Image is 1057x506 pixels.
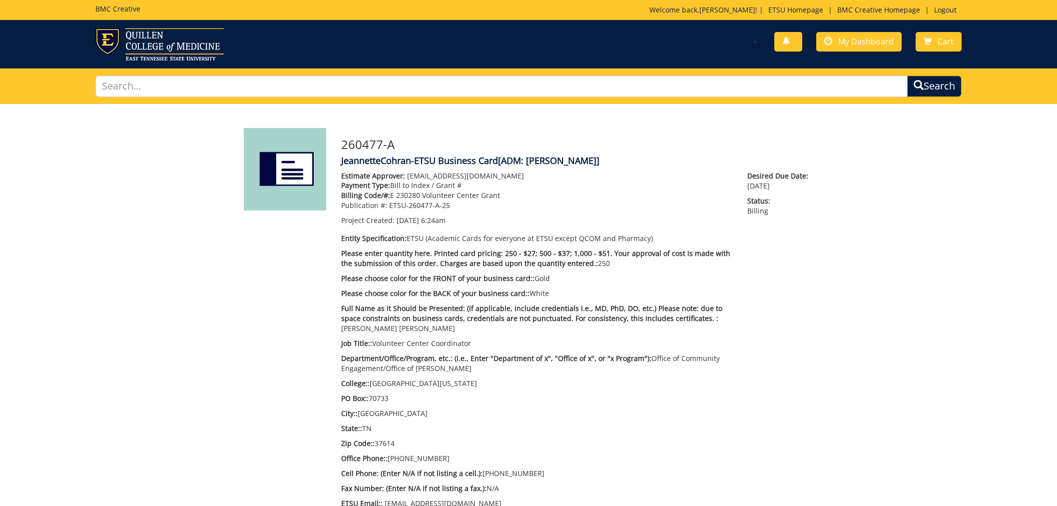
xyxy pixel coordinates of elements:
a: BMC Creative Homepage [832,5,925,14]
a: My Dashboard [816,32,902,51]
span: Please enter quantity here. Printed card pricing: 250 - $27; 500 - $37; 1,000 - $51. Your approva... [341,248,730,268]
span: Please choose color for the BACK of your business card:: [341,288,529,298]
img: Product featured image [244,128,326,210]
p: [GEOGRAPHIC_DATA] [341,408,732,418]
p: Gold [341,273,732,283]
span: [DATE] 6:24am [397,215,446,225]
span: Zip Code:: [341,438,375,448]
a: [PERSON_NAME] [699,5,755,14]
span: Estimate Approver: [341,171,405,180]
span: [ADM: [PERSON_NAME]] [498,154,599,166]
span: Desired Due Date: [747,171,813,181]
p: [EMAIL_ADDRESS][DOMAIN_NAME] [341,171,732,181]
span: Publication #: [341,200,387,210]
p: E 230280 Volunteer Center Grant [341,190,732,200]
span: Cart [938,36,954,47]
button: Search [907,75,962,97]
p: [PHONE_NUMBER] [341,468,732,478]
h4: JeannetteCohran-ETSU Business Card [341,156,813,166]
span: College:: [341,378,370,388]
img: ETSU logo [95,28,224,60]
p: White [341,288,732,298]
span: City:: [341,408,358,418]
input: Search... [95,75,907,97]
span: Cell Phone: (Enter N/A if not listing a cell.): [341,468,483,478]
p: ETSU (Academic Cards for everyone at ETSU except QCOM and Pharmacy) [341,233,732,243]
h3: 260477-A [341,138,813,151]
a: Cart [916,32,962,51]
p: 250 [341,248,732,268]
span: Project Created: [341,215,395,225]
span: Payment Type: [341,180,390,190]
span: Billing Code/#: [341,190,390,200]
p: Office of Community Engagement/Office of [PERSON_NAME] [341,353,732,373]
span: My Dashboard [838,36,894,47]
span: Please choose color for the FRONT of your business card:: [341,273,534,283]
span: Entity Specification: [341,233,407,243]
span: Full Name as it Should be Presented: (if applicable, include credentials i.e., MD, PhD, DO, etc.)... [341,303,722,323]
p: Bill to Index / Grant # [341,180,732,190]
p: 70733 [341,393,732,403]
span: ETSU-260477-A-25 [389,200,450,210]
p: [DATE] [747,171,813,191]
a: Logout [929,5,962,14]
a: ETSU Homepage [763,5,828,14]
h5: BMC Creative [95,5,140,12]
span: Office Phone:: [341,453,388,463]
p: Welcome back, ! | | | [649,5,962,15]
span: Status: [747,196,813,206]
span: Job Title:: [341,338,372,348]
p: Volunteer Center Coordinator [341,338,732,348]
span: Fax Number: (Enter N/A if not listing a fax.): [341,483,487,493]
span: Department/Office/Program, etc.: (i.e., Enter "Department of x", "Office of x", or "x Program"): [341,353,651,363]
span: State:: [341,423,362,433]
p: 37614 [341,438,732,448]
p: [PERSON_NAME] [PERSON_NAME] [341,303,732,333]
p: [GEOGRAPHIC_DATA][US_STATE] [341,378,732,388]
span: PO Box:: [341,393,369,403]
p: Billing [747,196,813,216]
p: N/A [341,483,732,493]
p: TN [341,423,732,433]
p: [PHONE_NUMBER] [341,453,732,463]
